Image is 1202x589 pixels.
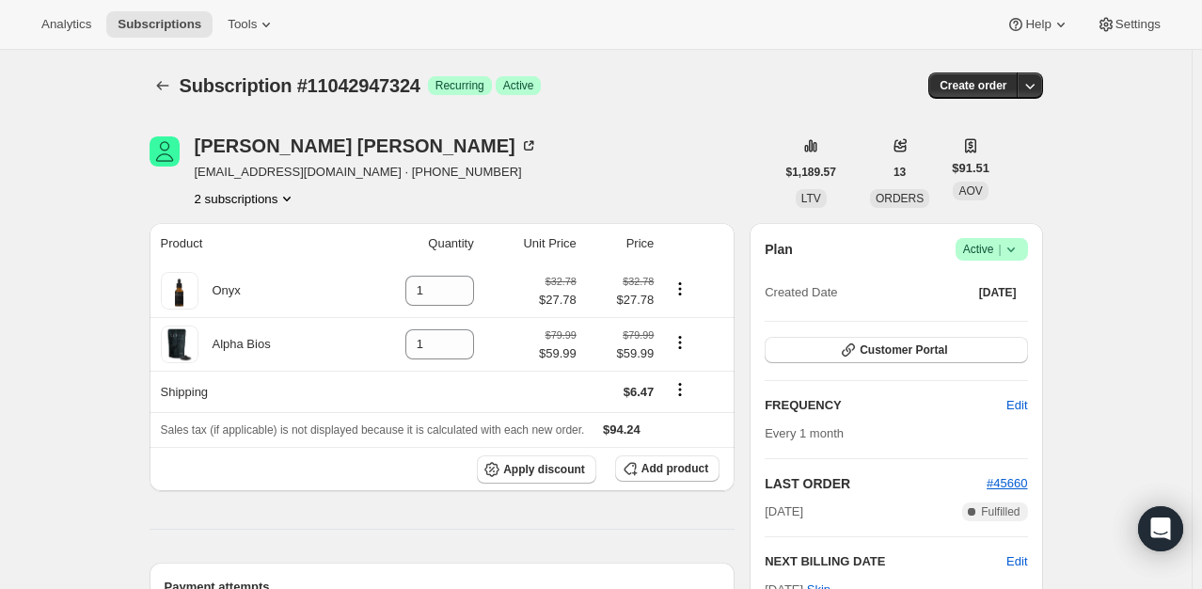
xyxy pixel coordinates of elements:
[765,426,844,440] span: Every 1 month
[477,455,596,484] button: Apply discount
[958,184,982,198] span: AOV
[503,462,585,477] span: Apply discount
[876,192,924,205] span: ORDERS
[623,276,654,287] small: $32.78
[775,159,847,185] button: $1,189.57
[1025,17,1051,32] span: Help
[765,474,987,493] h2: LAST ORDER
[180,75,420,96] span: Subscription #11042947324
[963,240,1020,259] span: Active
[228,17,257,32] span: Tools
[765,552,1006,571] h2: NEXT BILLING DATE
[765,502,803,521] span: [DATE]
[435,78,484,93] span: Recurring
[1115,17,1161,32] span: Settings
[1006,396,1027,415] span: Edit
[150,223,353,264] th: Product
[665,279,695,299] button: Product actions
[979,285,1017,300] span: [DATE]
[882,159,917,185] button: 13
[623,329,654,341] small: $79.99
[118,17,201,32] span: Subscriptions
[987,476,1027,490] a: #45660
[995,390,1038,421] button: Edit
[150,136,180,167] span: Barbara McFarland
[195,189,297,208] button: Product actions
[615,455,720,482] button: Add product
[801,192,821,205] span: LTV
[352,223,480,264] th: Quantity
[786,165,836,180] span: $1,189.57
[41,17,91,32] span: Analytics
[588,344,655,363] span: $59.99
[216,11,287,38] button: Tools
[981,504,1020,519] span: Fulfilled
[894,165,906,180] span: 13
[665,379,695,400] button: Shipping actions
[765,240,793,259] h2: Plan
[582,223,660,264] th: Price
[1085,11,1172,38] button: Settings
[860,342,947,358] span: Customer Portal
[765,396,1006,415] h2: FREQUENCY
[952,159,989,178] span: $91.51
[150,371,353,412] th: Shipping
[539,291,577,310] span: $27.78
[195,136,538,155] div: [PERSON_NAME] [PERSON_NAME]
[195,163,538,182] span: [EMAIL_ADDRESS][DOMAIN_NAME] · [PHONE_NUMBER]
[987,474,1027,493] button: #45660
[503,78,534,93] span: Active
[198,281,241,300] div: Onyx
[665,332,695,353] button: Product actions
[30,11,103,38] button: Analytics
[161,423,585,437] span: Sales tax (if applicable) is not displayed because it is calculated with each new order.
[539,344,577,363] span: $59.99
[765,337,1027,363] button: Customer Portal
[928,72,1018,99] button: Create order
[150,72,176,99] button: Subscriptions
[1006,552,1027,571] button: Edit
[106,11,213,38] button: Subscriptions
[968,279,1028,306] button: [DATE]
[998,242,1001,257] span: |
[198,335,271,354] div: Alpha Bios
[480,223,582,264] th: Unit Price
[624,385,655,399] span: $6.47
[1138,506,1183,551] div: Open Intercom Messenger
[546,329,577,341] small: $79.99
[765,283,837,302] span: Created Date
[641,461,708,476] span: Add product
[588,291,655,310] span: $27.78
[995,11,1081,38] button: Help
[940,78,1006,93] span: Create order
[546,276,577,287] small: $32.78
[603,422,641,437] span: $94.24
